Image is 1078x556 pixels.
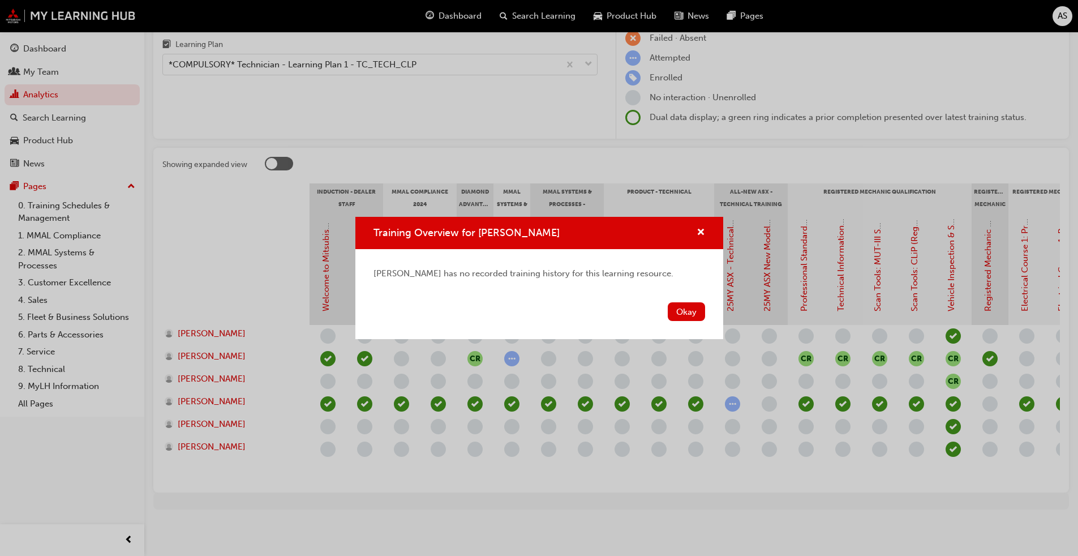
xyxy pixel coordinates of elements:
div: [PERSON_NAME] has no recorded training history for this learning resource. [373,267,705,280]
button: Okay [668,302,705,321]
button: cross-icon [697,226,705,240]
span: Training Overview for [PERSON_NAME] [373,226,560,239]
span: cross-icon [697,228,705,238]
div: Training Overview for GEORDIE MOODY [355,217,723,339]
